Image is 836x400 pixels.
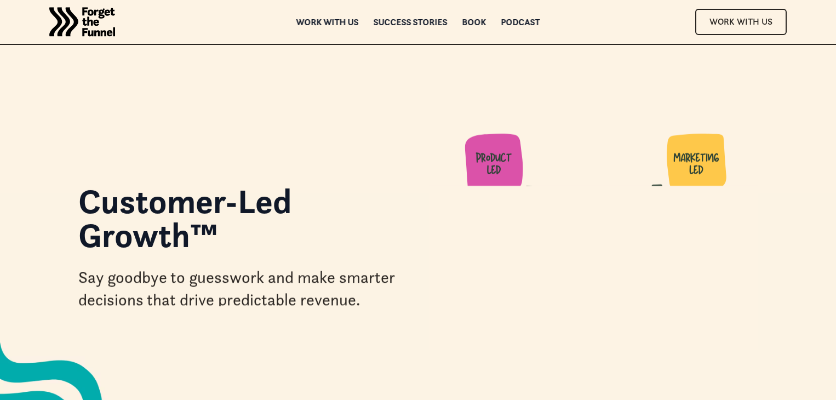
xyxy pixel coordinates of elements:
[78,266,407,311] div: Say goodbye to guesswork and make smarter decisions that drive predictable revenue.
[296,18,359,26] a: Work with us
[695,9,787,35] a: Work With Us
[78,184,407,264] h1: Customer-Led Growth™
[462,18,486,26] a: Book
[501,18,540,26] a: Podcast
[374,18,448,26] a: Success Stories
